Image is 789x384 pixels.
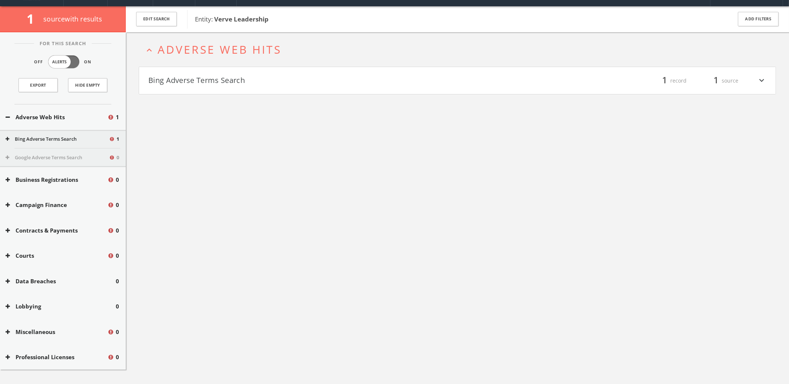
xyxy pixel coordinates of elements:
span: 1 [117,136,119,143]
button: Add Filters [738,12,779,26]
span: 0 [116,353,119,361]
div: source [694,74,738,87]
div: record [642,74,687,87]
span: 0 [116,251,119,260]
i: expand_more [757,74,766,87]
button: Courts [6,251,107,260]
span: 0 [116,201,119,209]
span: 0 [116,302,119,311]
button: Miscellaneous [6,328,107,336]
button: Google Adverse Terms Search [6,154,109,161]
span: 0 [116,277,119,286]
button: Bing Adverse Terms Search [6,136,109,143]
i: expand_less [144,45,154,55]
a: Export [18,78,58,92]
button: Campaign Finance [6,201,107,209]
button: Lobbying [6,302,116,311]
span: Entity: [195,15,269,23]
button: Adverse Web Hits [6,113,107,121]
span: 0 [116,328,119,336]
button: Edit Search [136,12,177,26]
button: Data Breaches [6,277,116,286]
button: expand_lessAdverse Web Hits [144,43,776,56]
b: Verve Leadership [214,15,269,23]
span: Off [34,59,43,65]
button: Business Registrations [6,176,107,184]
span: 0 [116,176,119,184]
span: 1 [710,74,722,87]
span: 1 [659,74,670,87]
span: 0 [117,154,119,161]
span: 0 [116,226,119,235]
button: Professional Licenses [6,353,107,361]
span: On [84,59,92,65]
span: For This Search [34,40,92,47]
button: Contracts & Payments [6,226,107,235]
button: Bing Adverse Terms Search [148,74,458,87]
button: Hide Empty [68,78,107,92]
span: Adverse Web Hits [158,42,281,57]
span: source with results [43,14,102,23]
span: 1 [116,113,119,121]
span: 1 [27,10,40,27]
